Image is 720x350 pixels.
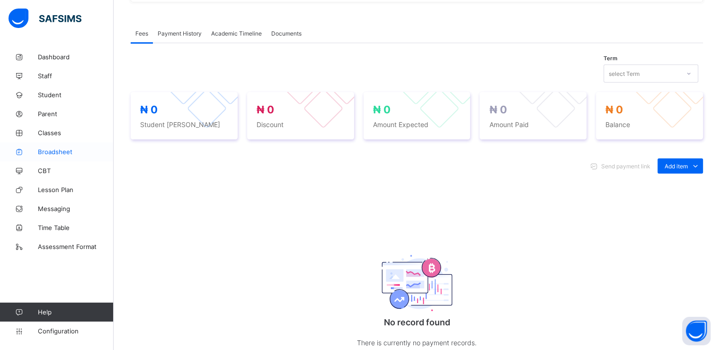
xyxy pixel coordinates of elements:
span: ₦ 0 [373,103,391,116]
span: Student [PERSON_NAME] [140,120,228,129]
span: Amount Expected [373,120,461,129]
span: Assessment Format [38,243,114,250]
span: Configuration [38,327,113,335]
span: Classes [38,129,114,137]
span: Staff [38,72,114,80]
button: Open asap [682,317,711,345]
img: safsims [9,9,81,28]
span: Amount Paid [489,120,577,129]
span: Broadsheet [38,148,114,156]
img: payment-empty.5787c826e2681a028c973ae0c5fbd233.svg [382,255,453,311]
span: ₦ 0 [489,103,507,116]
p: No record found [322,317,512,327]
span: Discount [257,120,345,129]
span: Parent [38,110,114,118]
span: Balance [605,120,693,129]
span: Lesson Plan [38,186,114,193]
p: There is currently no payment records. [322,337,512,349]
span: Academic Timeline [211,30,262,37]
span: Add item [665,163,688,170]
span: Help [38,308,113,316]
span: ₦ 0 [257,103,274,116]
span: Documents [271,30,302,37]
span: Payment History [158,30,202,37]
span: Send payment link [601,163,650,170]
div: select Term [609,64,640,83]
span: Messaging [38,205,114,212]
span: Dashboard [38,53,114,61]
span: ₦ 0 [140,103,158,116]
span: Time Table [38,224,114,231]
span: Term [604,55,617,62]
span: ₦ 0 [605,103,623,116]
span: CBT [38,167,114,175]
span: Student [38,91,114,99]
span: Fees [135,30,148,37]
